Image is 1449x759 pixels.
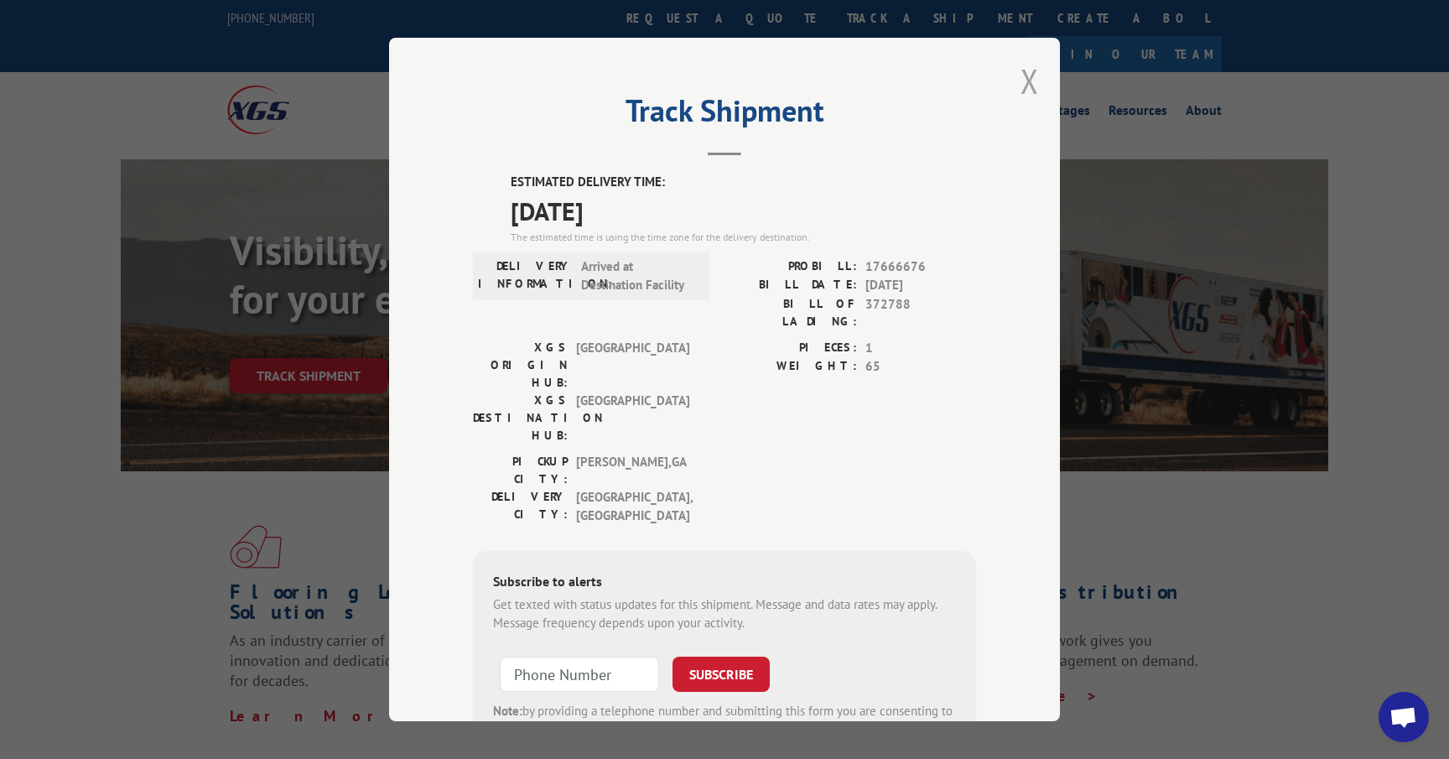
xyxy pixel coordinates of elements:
label: BILL OF LADING: [724,295,857,330]
input: Phone Number [500,657,659,692]
label: PROBILL: [724,257,857,277]
div: by providing a telephone number and submitting this form you are consenting to be contacted by SM... [493,702,956,759]
button: SUBSCRIBE [673,657,770,692]
label: XGS ORIGIN HUB: [473,339,568,392]
span: [DATE] [865,276,976,295]
div: The estimated time is using the time zone for the delivery destination. [511,230,976,245]
span: [PERSON_NAME] , GA [576,453,689,488]
h2: Track Shipment [473,99,976,131]
div: Subscribe to alerts [493,571,956,595]
label: DELIVERY CITY: [473,488,568,526]
div: Get texted with status updates for this shipment. Message and data rates may apply. Message frequ... [493,595,956,633]
span: 65 [865,357,976,377]
label: BILL DATE: [724,276,857,295]
span: 372788 [865,295,976,330]
span: 17666676 [865,257,976,277]
span: [GEOGRAPHIC_DATA] [576,392,689,444]
div: Open chat [1379,692,1429,742]
span: Arrived at Destination Facility [581,257,694,295]
label: PICKUP CITY: [473,453,568,488]
span: [GEOGRAPHIC_DATA] , [GEOGRAPHIC_DATA] [576,488,689,526]
label: WEIGHT: [724,357,857,377]
label: PIECES: [724,339,857,358]
label: DELIVERY INFORMATION: [478,257,573,295]
span: [DATE] [511,192,976,230]
span: [GEOGRAPHIC_DATA] [576,339,689,392]
label: XGS DESTINATION HUB: [473,392,568,444]
label: ESTIMATED DELIVERY TIME: [511,173,976,192]
button: Close modal [1021,59,1039,103]
span: 1 [865,339,976,358]
strong: Note: [493,703,522,719]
